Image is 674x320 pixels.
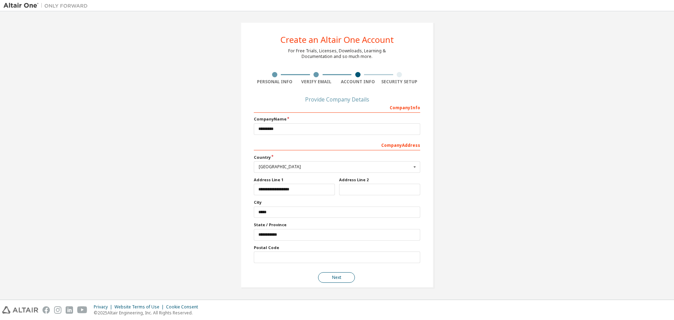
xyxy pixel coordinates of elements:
[66,306,73,314] img: linkedin.svg
[254,102,420,113] div: Company Info
[339,177,420,183] label: Address Line 2
[166,304,202,310] div: Cookie Consent
[254,222,420,228] label: State / Province
[254,97,420,102] div: Provide Company Details
[94,310,202,316] p: © 2025 Altair Engineering, Inc. All Rights Reserved.
[254,155,420,160] label: Country
[77,306,87,314] img: youtube.svg
[54,306,61,314] img: instagram.svg
[94,304,114,310] div: Privacy
[254,139,420,150] div: Company Address
[254,245,420,250] label: Postal Code
[318,272,355,283] button: Next
[254,79,296,85] div: Personal Info
[254,200,420,205] label: City
[337,79,379,85] div: Account Info
[296,79,337,85] div: Verify Email
[4,2,91,9] img: Altair One
[288,48,386,59] div: For Free Trials, Licenses, Downloads, Learning & Documentation and so much more.
[259,165,411,169] div: [GEOGRAPHIC_DATA]
[114,304,166,310] div: Website Terms of Use
[379,79,421,85] div: Security Setup
[254,177,335,183] label: Address Line 1
[280,35,394,44] div: Create an Altair One Account
[2,306,38,314] img: altair_logo.svg
[254,116,420,122] label: Company Name
[42,306,50,314] img: facebook.svg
